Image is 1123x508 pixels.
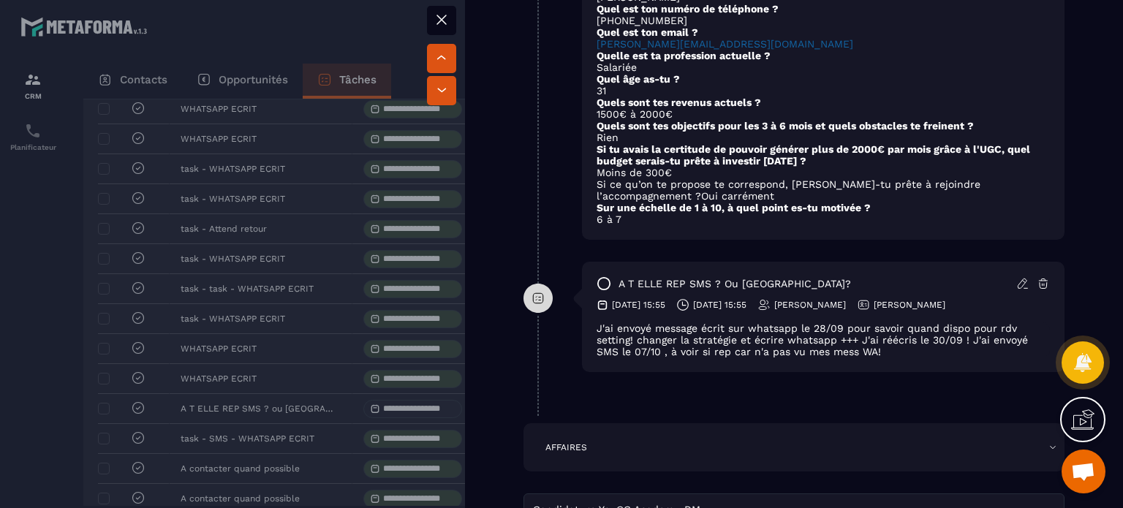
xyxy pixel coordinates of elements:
[597,167,1050,178] p: Moins de 300€
[597,213,1050,225] p: 6 à 7
[874,299,945,311] p: [PERSON_NAME]
[597,143,1030,167] strong: Si tu avais la certitude de pouvoir générer plus de 2000€ par mois grâce à l'UGC, quel budget ser...
[597,202,871,213] strong: Sur une échelle de 1 à 10, à quel point es-tu motivée ?
[597,120,974,132] strong: Quels sont tes objectifs pour les 3 à 6 mois et quels obstacles te freinent ?
[597,73,680,85] strong: Quel âge as-tu ?
[597,132,1050,143] p: Rien
[597,178,1050,202] p: Si ce qu’on te propose te correspond, [PERSON_NAME]-tu prête à rejoindre l’accompagnement ?Oui ca...
[597,85,1050,96] p: 31
[545,441,587,453] p: AFFAIRES
[597,38,853,50] a: [PERSON_NAME][EMAIL_ADDRESS][DOMAIN_NAME]
[597,50,771,61] strong: Quelle est ta profession actuelle ?
[597,61,1050,73] p: Salariée
[619,277,851,291] p: A T ELLE REP SMS ? ou [GEOGRAPHIC_DATA]?
[774,299,846,311] p: [PERSON_NAME]
[693,299,746,311] p: [DATE] 15:55
[597,15,1050,26] p: [PHONE_NUMBER]
[597,108,1050,120] p: 1500€ à 2000€
[1062,450,1105,493] div: Ouvrir le chat
[597,26,698,38] strong: Quel est ton email ?
[597,3,779,15] strong: Quel est ton numéro de téléphone ?
[597,96,761,108] strong: Quels sont tes revenus actuels ?
[597,322,1050,357] div: J'ai envoyé message écrit sur whatsapp le 28/09 pour savoir quand dispo pour rdv setting! changer...
[612,299,665,311] p: [DATE] 15:55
